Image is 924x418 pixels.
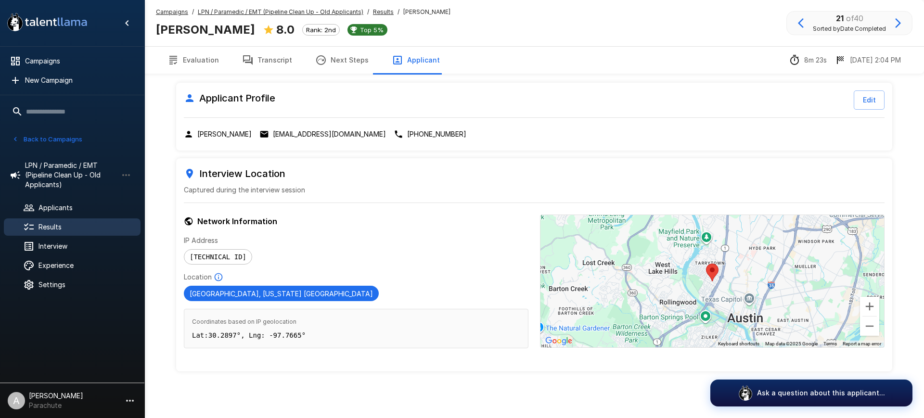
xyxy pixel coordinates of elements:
button: Next Steps [304,47,380,74]
u: Campaigns [156,8,188,15]
h6: Network Information [184,215,528,228]
button: Keyboard shortcuts [718,341,759,347]
h6: Interview Location [184,166,885,181]
p: IP Address [184,236,528,245]
button: Edit [854,90,885,110]
b: [PERSON_NAME] [156,23,255,37]
p: [PHONE_NUMBER] [407,129,466,139]
div: Click to copy [184,129,252,139]
span: [PERSON_NAME] [403,7,450,17]
button: Applicant [380,47,451,74]
p: Location [184,272,212,282]
span: Map data ©2025 Google [765,341,818,346]
p: Lat: 30.2897 °, Lng: -97.7665 ° [192,330,520,340]
button: Transcript [231,47,304,74]
button: Zoom in [860,297,879,316]
img: Google [543,335,575,347]
button: Evaluation [156,47,231,74]
span: / [192,7,194,17]
span: / [398,7,399,17]
button: Zoom out [860,317,879,336]
a: Report a map error [843,341,881,346]
img: logo_glasses@2x.png [738,385,753,401]
div: Click to copy [394,129,466,139]
span: Rank: 2nd [303,26,339,34]
b: 21 [836,13,844,23]
span: Top 5% [356,26,387,34]
div: The time between starting and completing the interview [789,54,827,66]
p: Ask a question about this applicant... [757,388,885,398]
div: The date and time when the interview was completed [834,54,901,66]
span: Sorted by Date Completed [813,24,886,34]
span: [TECHNICAL_ID] [184,253,252,261]
p: Captured during the interview session [184,185,885,195]
span: / [367,7,369,17]
p: [DATE] 2:04 PM [850,55,901,65]
u: LPN / Paramedic / EMT (Pipeline Clean Up - Old Applicants) [198,8,363,15]
span: Coordinates based on IP geolocation [192,317,520,327]
button: Ask a question about this applicant... [710,380,912,406]
span: of 40 [846,13,863,23]
a: Open this area in Google Maps (opens a new window) [543,335,575,347]
p: 8m 23s [804,55,827,65]
p: [PERSON_NAME] [197,129,252,139]
a: Terms (opens in new tab) [823,341,837,346]
u: Results [373,8,394,15]
p: [EMAIL_ADDRESS][DOMAIN_NAME] [273,129,386,139]
b: 8.0 [276,23,295,37]
h6: Applicant Profile [184,90,275,106]
svg: Based on IP Address and not guaranteed to be accurate [214,272,223,282]
span: [GEOGRAPHIC_DATA], [US_STATE] [GEOGRAPHIC_DATA] [184,290,379,298]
